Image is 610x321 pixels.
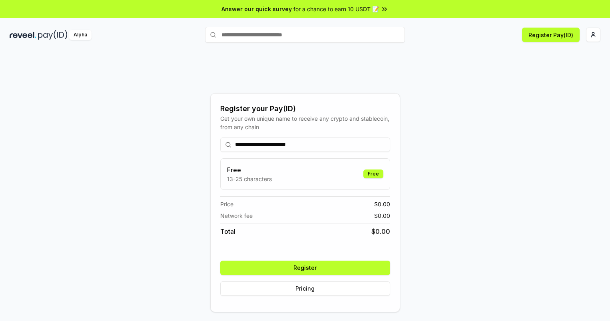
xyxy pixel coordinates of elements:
[10,30,36,40] img: reveel_dark
[363,169,383,178] div: Free
[220,114,390,131] div: Get your own unique name to receive any crypto and stablecoin, from any chain
[293,5,379,13] span: for a chance to earn 10 USDT 📝
[220,227,235,236] span: Total
[220,200,233,208] span: Price
[227,165,272,175] h3: Free
[227,175,272,183] p: 13-25 characters
[522,28,580,42] button: Register Pay(ID)
[371,227,390,236] span: $ 0.00
[221,5,292,13] span: Answer our quick survey
[220,103,390,114] div: Register your Pay(ID)
[220,281,390,296] button: Pricing
[69,30,92,40] div: Alpha
[38,30,68,40] img: pay_id
[220,211,253,220] span: Network fee
[374,211,390,220] span: $ 0.00
[374,200,390,208] span: $ 0.00
[220,261,390,275] button: Register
